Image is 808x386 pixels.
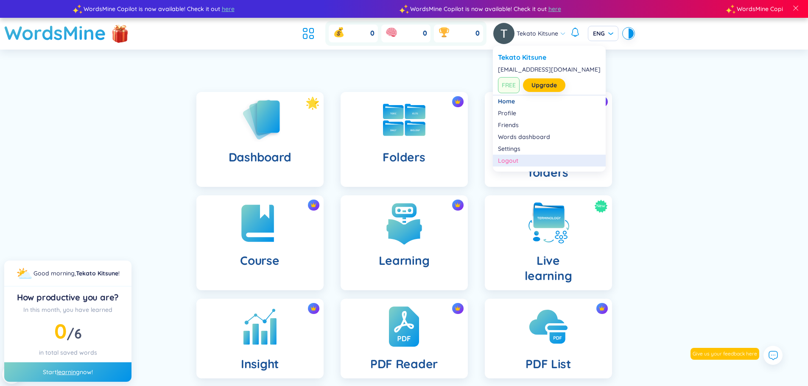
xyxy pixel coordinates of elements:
span: here [217,4,230,14]
a: avatar [493,23,517,44]
a: Friends [498,121,601,129]
div: In this month, you have learned [11,305,125,314]
img: avatar [493,23,514,44]
div: Logout [498,156,601,165]
a: crown iconPDF List [476,299,621,378]
a: Upgrade [531,81,557,90]
span: New [596,200,605,213]
a: Tekato Kitsune [498,53,601,62]
button: Upgrade [523,78,565,92]
span: Good morning , [34,269,76,277]
span: ENG [593,29,613,38]
a: learning [57,368,80,376]
div: ! [34,269,120,278]
a: crown iconInsight [188,299,332,378]
img: crown icon [455,99,461,105]
a: WordsMine [4,18,106,48]
h4: Course [240,253,279,268]
span: here [544,4,556,14]
img: crown icon [310,305,316,311]
h4: Insight [241,356,279,372]
h4: Dashboard [229,150,291,165]
h4: Folders [383,150,425,165]
a: crown iconPDF Reader [332,299,476,378]
h4: Live learning [525,253,572,283]
div: How productive you are? [11,292,125,303]
a: crown iconLearning [332,195,476,290]
img: crown icon [455,202,461,208]
h4: PDF Reader [370,356,438,372]
a: Tekato Kitsune [76,269,118,277]
span: FREE [498,77,520,93]
span: 0 [423,29,427,38]
a: crown iconCourse [188,195,332,290]
div: Start now! [4,362,131,382]
a: Profile [498,109,601,117]
img: crown icon [310,202,316,208]
div: WordsMine Copilot is now available! Check it out [73,4,400,14]
span: Tekato Kitsune [517,29,558,38]
div: WordsMine Copilot is now available! Check it out [400,4,726,14]
a: NewLivelearning [476,195,621,290]
a: Settings [498,144,601,153]
div: [EMAIL_ADDRESS][DOMAIN_NAME] [498,65,601,74]
img: flashSalesIcon.a7f4f837.png [112,21,129,47]
a: Dashboard [188,92,332,187]
img: crown icon [599,305,605,311]
a: crown iconFolders [332,92,476,187]
span: 6 [74,325,82,342]
span: 0 [370,29,375,38]
img: crown icon [455,305,461,311]
h4: Learning [379,253,430,268]
a: Words dashboard [498,133,601,141]
div: in total saved words [11,348,125,357]
span: / [67,325,81,342]
span: 0 [54,318,67,344]
h4: PDF List [526,356,571,372]
a: crown iconCollaborative folders [476,92,621,187]
span: 0 [475,29,480,38]
a: Home [498,97,601,106]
